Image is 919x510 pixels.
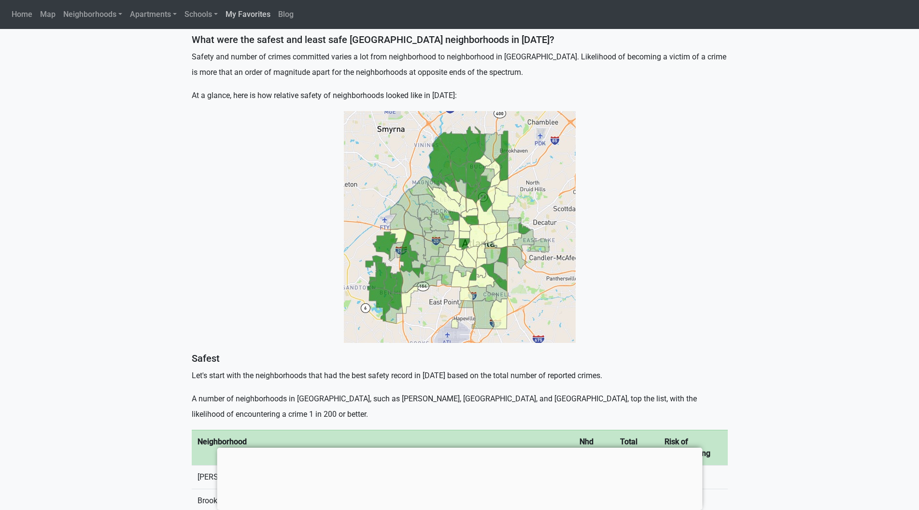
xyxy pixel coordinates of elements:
[192,88,728,103] p: At a glance, here is how relative safety of neighborhoods looked like in [DATE]:
[59,5,126,24] a: Neighborhoods
[217,448,702,508] iframe: Advertisement
[192,430,574,466] th: Neighborhood
[130,10,171,19] span: Apartments
[192,391,728,422] p: A number of neighborhoods in [GEOGRAPHIC_DATA], such as [PERSON_NAME], [GEOGRAPHIC_DATA], and [GE...
[181,5,222,24] a: Schools
[614,430,659,466] th: Total Crimes
[8,5,36,24] a: Home
[192,466,574,489] td: [PERSON_NAME], Paces, [GEOGRAPHIC_DATA]
[222,5,274,24] a: My Favorites
[40,10,56,19] span: Map
[278,10,294,19] span: Blog
[344,111,576,343] img: Atlanta safety map 2021
[126,5,181,24] a: Apartments
[659,430,727,466] th: Risk of Encountering
[184,10,212,19] span: Schools
[192,368,728,383] p: Let's start with the neighborhoods that had the best safety record in [DATE] based on the total n...
[192,353,728,364] h5: Safest
[226,10,270,19] span: My Favorites
[574,430,614,466] th: Nhd Rating
[192,34,728,45] h5: What were the safest and least safe [GEOGRAPHIC_DATA] neighborhoods in [DATE]?
[36,5,59,24] a: Map
[12,10,32,19] span: Home
[63,10,116,19] span: Neighborhoods
[274,5,297,24] a: Blog
[192,49,728,80] p: Safety and number of crimes committed varies a lot from neighborhood to neighborhood in [GEOGRAPH...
